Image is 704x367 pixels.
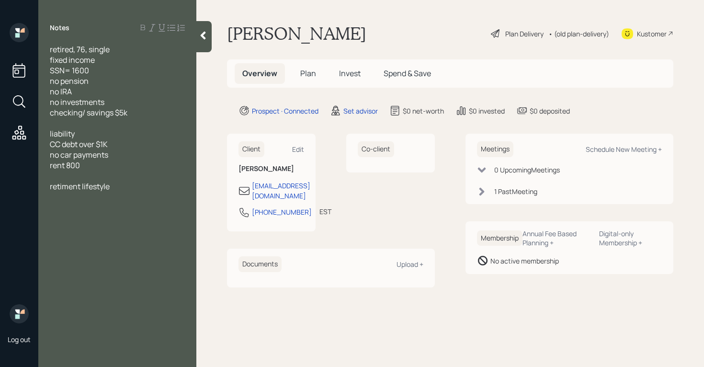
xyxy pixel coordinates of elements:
[586,145,662,154] div: Schedule New Meeting +
[50,86,72,97] span: no IRA
[50,65,89,76] span: SSN= 1600
[469,106,505,116] div: $0 invested
[50,97,104,107] span: no investments
[238,165,304,173] h6: [PERSON_NAME]
[292,145,304,154] div: Edit
[50,55,95,65] span: fixed income
[50,76,89,86] span: no pension
[548,29,609,39] div: • (old plan-delivery)
[227,23,366,44] h1: [PERSON_NAME]
[50,128,75,139] span: liability
[494,186,537,196] div: 1 Past Meeting
[599,229,662,247] div: Digital-only Membership +
[637,29,667,39] div: Kustomer
[50,139,108,149] span: CC debt over $1K
[358,141,394,157] h6: Co-client
[490,256,559,266] div: No active membership
[477,141,513,157] h6: Meetings
[494,165,560,175] div: 0 Upcoming Meeting s
[403,106,444,116] div: $0 net-worth
[252,181,310,201] div: [EMAIL_ADDRESS][DOMAIN_NAME]
[252,106,318,116] div: Prospect · Connected
[477,230,522,246] h6: Membership
[397,260,423,269] div: Upload +
[300,68,316,79] span: Plan
[505,29,544,39] div: Plan Delivery
[319,206,331,217] div: EST
[252,207,312,217] div: [PHONE_NUMBER]
[50,23,69,33] label: Notes
[242,68,277,79] span: Overview
[530,106,570,116] div: $0 deposited
[339,68,361,79] span: Invest
[50,149,108,160] span: no car payments
[50,107,127,118] span: checking/ savings $5k
[238,141,264,157] h6: Client
[10,304,29,323] img: retirable_logo.png
[522,229,591,247] div: Annual Fee Based Planning +
[238,256,282,272] h6: Documents
[50,44,110,55] span: retired, 76, single
[8,335,31,344] div: Log out
[50,160,80,171] span: rent 800
[343,106,378,116] div: Set advisor
[384,68,431,79] span: Spend & Save
[50,181,110,192] span: retiment lifestyle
